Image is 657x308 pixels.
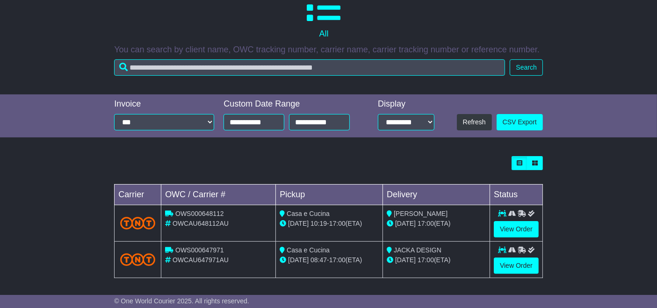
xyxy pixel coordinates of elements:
[114,297,249,305] span: © One World Courier 2025. All rights reserved.
[175,210,224,217] span: OWS000648112
[120,253,155,266] img: TNT_Domestic.png
[280,255,379,265] div: - (ETA)
[329,220,346,227] span: 17:00
[494,258,539,274] a: View Order
[120,217,155,229] img: TNT_Domestic.png
[224,99,360,109] div: Custom Date Range
[387,219,486,229] div: (ETA)
[387,255,486,265] div: (ETA)
[383,184,490,205] td: Delivery
[114,45,543,55] p: You can search by client name, OWC tracking number, carrier name, carrier tracking number or refe...
[394,210,448,217] span: [PERSON_NAME]
[280,219,379,229] div: - (ETA)
[418,220,434,227] span: 17:00
[276,184,383,205] td: Pickup
[490,184,543,205] td: Status
[395,256,416,264] span: [DATE]
[115,184,161,205] td: Carrier
[394,246,441,254] span: JACKA DESIGN
[288,256,309,264] span: [DATE]
[287,246,330,254] span: Casa e Cucina
[310,220,327,227] span: 10:19
[114,99,214,109] div: Invoice
[161,184,276,205] td: OWC / Carrier #
[418,256,434,264] span: 17:00
[329,256,346,264] span: 17:00
[457,114,492,130] button: Refresh
[378,99,434,109] div: Display
[494,221,539,237] a: View Order
[173,220,229,227] span: OWCAU648112AU
[173,256,229,264] span: OWCAU647971AU
[175,246,224,254] span: OWS000647971
[510,59,542,76] button: Search
[497,114,543,130] a: CSV Export
[288,220,309,227] span: [DATE]
[310,256,327,264] span: 08:47
[395,220,416,227] span: [DATE]
[287,210,330,217] span: Casa e Cucina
